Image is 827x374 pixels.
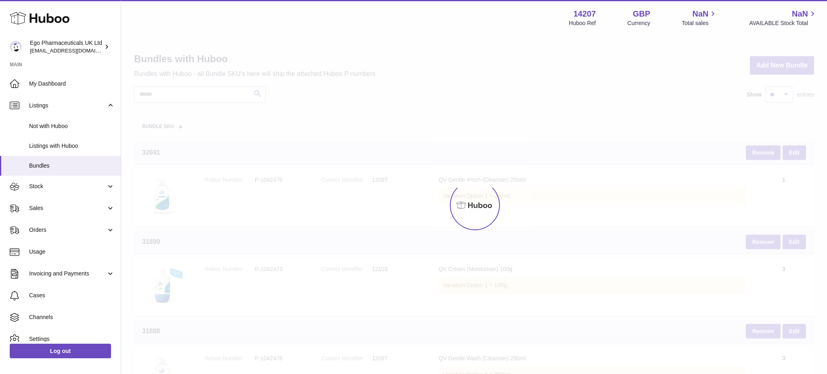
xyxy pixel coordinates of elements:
[682,8,718,27] a: NaN Total sales
[29,248,115,256] span: Usage
[682,19,718,27] span: Total sales
[29,270,106,277] span: Invoicing and Payments
[29,292,115,299] span: Cases
[749,8,817,27] a: NaN AVAILABLE Stock Total
[29,335,115,343] span: Settings
[29,80,115,88] span: My Dashboard
[29,204,106,212] span: Sales
[10,41,22,53] img: internalAdmin-14207@internal.huboo.com
[30,39,103,55] div: Ego Pharmaceuticals UK Ltd
[628,19,651,27] div: Currency
[30,47,119,54] span: [EMAIL_ADDRESS][DOMAIN_NAME]
[569,19,596,27] div: Huboo Ref
[633,8,650,19] strong: GBP
[792,8,808,19] span: NaN
[749,19,817,27] span: AVAILABLE Stock Total
[29,142,115,150] span: Listings with Huboo
[29,226,106,234] span: Orders
[29,162,115,170] span: Bundles
[573,8,596,19] strong: 14207
[29,183,106,190] span: Stock
[692,8,708,19] span: NaN
[29,313,115,321] span: Channels
[10,344,111,358] a: Log out
[29,122,115,130] span: Not with Huboo
[29,102,106,109] span: Listings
